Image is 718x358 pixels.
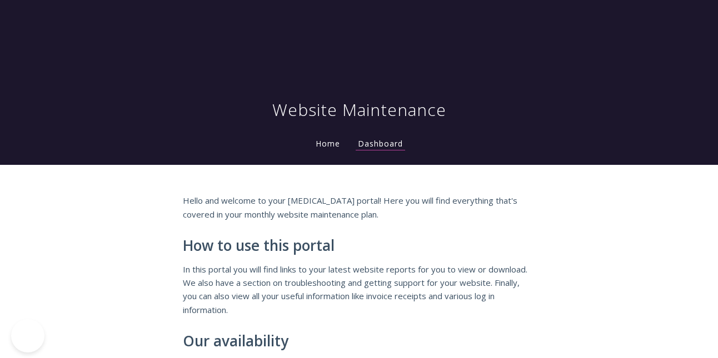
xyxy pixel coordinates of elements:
[272,99,446,121] h1: Website Maintenance
[183,238,535,254] h2: How to use this portal
[183,333,535,350] h2: Our availability
[313,138,342,149] a: Home
[11,319,44,352] iframe: Toggle Customer Support
[183,263,535,317] p: In this portal you will find links to your latest website reports for you to view or download. We...
[183,194,535,221] p: Hello and welcome to your [MEDICAL_DATA] portal! Here you will find everything that's covered in ...
[356,138,405,150] a: Dashboard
